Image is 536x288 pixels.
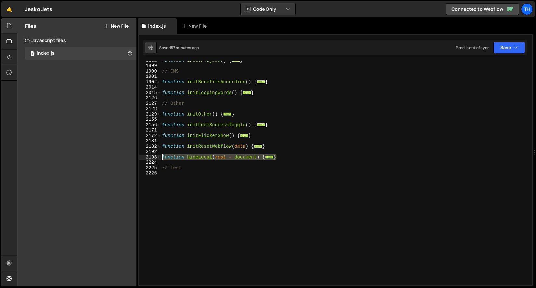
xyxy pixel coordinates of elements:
[139,74,161,79] div: 1901
[37,50,55,56] div: index.js
[139,155,161,160] div: 2193
[139,160,161,165] div: 2224
[17,34,136,47] div: Javascript files
[139,122,161,128] div: 2156
[25,47,136,60] div: 16759/45776.js
[257,123,265,126] span: ...
[139,144,161,149] div: 2182
[139,85,161,90] div: 2014
[25,5,53,13] div: Jesko Jets
[139,138,161,144] div: 2181
[1,1,17,17] a: 🤙
[265,155,274,158] span: ...
[171,45,199,50] div: 57 minutes ago
[31,51,34,57] span: 1
[240,133,249,137] span: ...
[139,128,161,133] div: 2171
[139,106,161,112] div: 2128
[148,23,166,29] div: index.js
[139,133,161,139] div: 2172
[139,95,161,101] div: 2126
[139,79,161,85] div: 1902
[139,165,161,171] div: 2225
[104,23,129,29] button: New File
[521,3,533,15] a: Th
[182,23,209,29] div: New File
[254,144,262,148] span: ...
[159,45,199,50] div: Saved
[257,80,265,83] span: ...
[232,58,240,62] span: ...
[223,112,232,116] span: ...
[25,22,37,30] h2: Files
[446,3,519,15] a: Connected to Webflow
[139,117,161,122] div: 2155
[139,171,161,176] div: 2226
[139,101,161,106] div: 2127
[493,42,525,53] button: Save
[241,3,295,15] button: Code Only
[456,45,490,50] div: Prod is out of sync
[139,69,161,74] div: 1900
[139,90,161,96] div: 2015
[139,63,161,69] div: 1899
[243,90,251,94] span: ...
[139,112,161,117] div: 2129
[139,149,161,155] div: 2192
